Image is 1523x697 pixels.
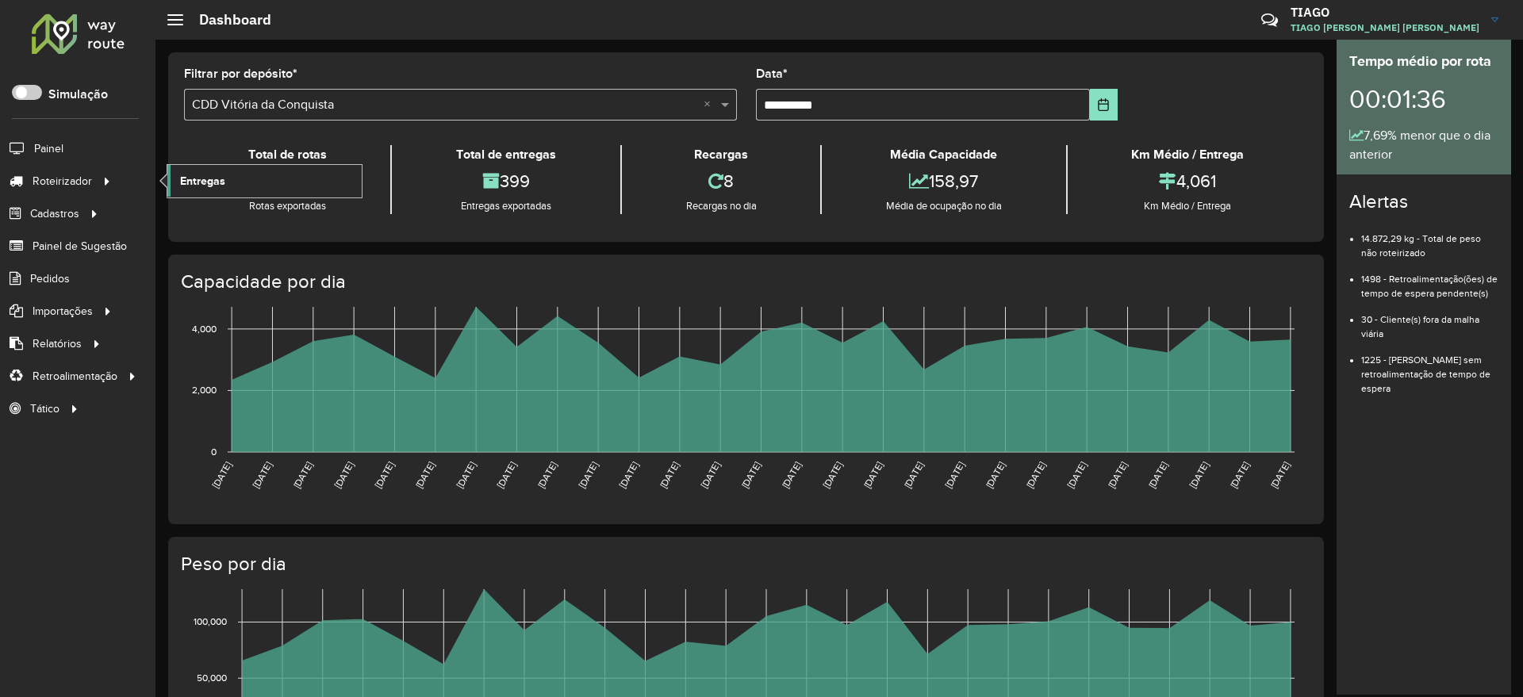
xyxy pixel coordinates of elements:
[181,270,1308,293] h4: Capacidade por dia
[455,460,478,490] text: [DATE]
[739,460,762,490] text: [DATE]
[251,460,274,490] text: [DATE]
[1072,164,1304,198] div: 4,061
[826,145,1061,164] div: Média Capacidade
[626,145,816,164] div: Recargas
[33,335,82,352] span: Relatórios
[188,198,386,214] div: Rotas exportadas
[943,460,966,490] text: [DATE]
[756,64,788,83] label: Data
[33,173,92,190] span: Roteirizador
[1065,460,1088,490] text: [DATE]
[48,85,108,104] label: Simulação
[1349,126,1498,164] div: 7,69% menor que o dia anterior
[211,446,217,457] text: 0
[826,198,1061,214] div: Média de ocupação no dia
[33,303,93,320] span: Importações
[1349,51,1498,72] div: Tempo médio por rota
[1291,5,1479,20] h3: TIAGO
[332,460,355,490] text: [DATE]
[1349,190,1498,213] h4: Alertas
[826,164,1061,198] div: 158,97
[373,460,396,490] text: [DATE]
[194,617,227,627] text: 100,000
[1361,220,1498,260] li: 14.872,29 kg - Total de peso não roteirizado
[1187,460,1210,490] text: [DATE]
[183,11,271,29] h2: Dashboard
[181,553,1308,576] h4: Peso por dia
[902,460,925,490] text: [DATE]
[1361,341,1498,396] li: 1225 - [PERSON_NAME] sem retroalimentação de tempo de espera
[291,460,314,490] text: [DATE]
[180,173,225,190] span: Entregas
[1106,460,1129,490] text: [DATE]
[34,140,63,157] span: Painel
[396,145,616,164] div: Total de entregas
[192,385,217,396] text: 2,000
[1349,72,1498,126] div: 00:01:36
[1072,145,1304,164] div: Km Médio / Entrega
[626,198,816,214] div: Recargas no dia
[192,324,217,334] text: 4,000
[704,95,717,114] span: Clear all
[1228,460,1251,490] text: [DATE]
[413,460,436,490] text: [DATE]
[1090,89,1118,121] button: Choose Date
[30,270,70,287] span: Pedidos
[626,164,816,198] div: 8
[535,460,558,490] text: [DATE]
[167,165,362,197] a: Entregas
[396,164,616,198] div: 399
[577,460,600,490] text: [DATE]
[1146,460,1169,490] text: [DATE]
[658,460,681,490] text: [DATE]
[780,460,803,490] text: [DATE]
[33,368,117,385] span: Retroalimentação
[1253,3,1287,37] a: Contato Rápido
[197,672,227,683] text: 50,000
[1072,198,1304,214] div: Km Médio / Entrega
[617,460,640,490] text: [DATE]
[184,64,297,83] label: Filtrar por depósito
[188,145,386,164] div: Total de rotas
[30,205,79,222] span: Cadastros
[1268,460,1291,490] text: [DATE]
[1024,460,1047,490] text: [DATE]
[396,198,616,214] div: Entregas exportadas
[33,238,127,255] span: Painel de Sugestão
[1291,21,1479,35] span: TIAGO [PERSON_NAME] [PERSON_NAME]
[210,460,233,490] text: [DATE]
[30,400,59,417] span: Tático
[495,460,518,490] text: [DATE]
[821,460,844,490] text: [DATE]
[699,460,722,490] text: [DATE]
[984,460,1007,490] text: [DATE]
[1361,260,1498,301] li: 1498 - Retroalimentação(ões) de tempo de espera pendente(s)
[861,460,884,490] text: [DATE]
[1361,301,1498,341] li: 30 - Cliente(s) fora da malha viária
